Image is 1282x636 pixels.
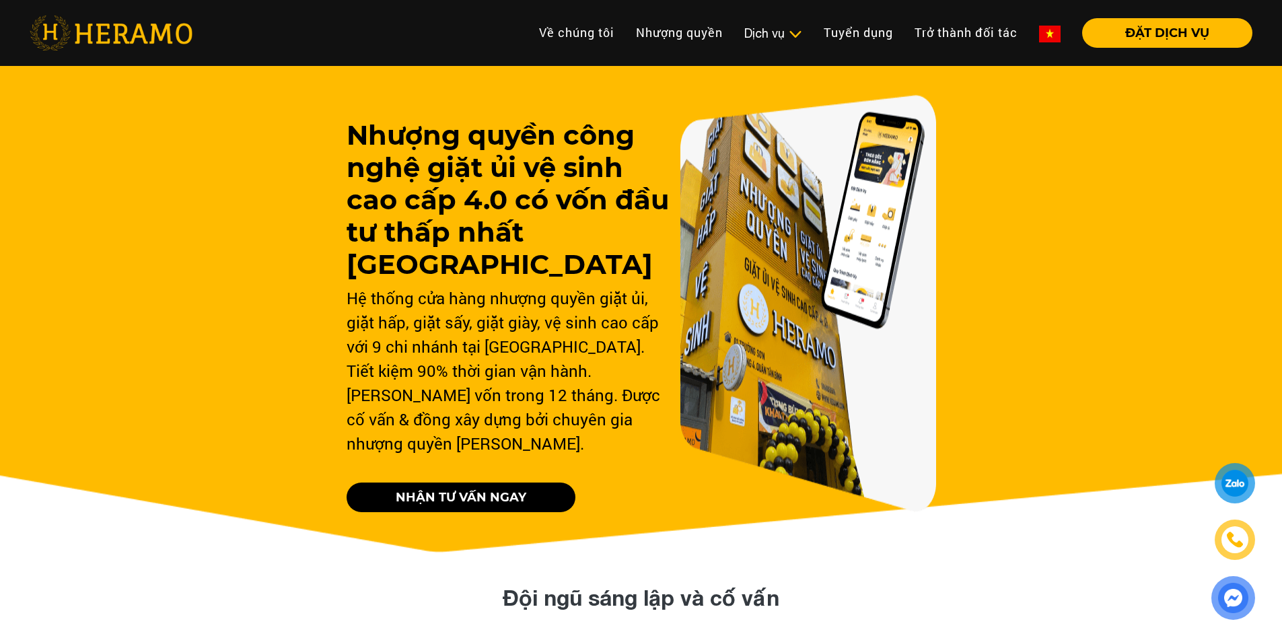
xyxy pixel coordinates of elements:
[904,18,1028,47] a: Trở thành đối tác
[788,28,802,41] img: subToggleIcon
[1082,18,1252,48] button: ĐẶT DỊCH VỤ
[680,95,936,512] img: banner
[30,15,192,50] img: heramo-logo.png
[349,585,934,610] h2: Đội ngũ sáng lập và cố vấn
[744,24,802,42] div: Dịch vụ
[813,18,904,47] a: Tuyển dụng
[1039,26,1061,42] img: vn-flag.png
[1071,27,1252,39] a: ĐẶT DỊCH VỤ
[347,286,669,456] div: Hệ thống cửa hàng nhượng quyền giặt ủi, giặt hấp, giặt sấy, giặt giày, vệ sinh cao cấp với 9 chi ...
[347,483,575,512] a: NHẬN TƯ VẤN NGAY
[1217,522,1253,558] a: phone-icon
[528,18,625,47] a: Về chúng tôi
[625,18,734,47] a: Nhượng quyền
[1225,530,1244,550] img: phone-icon
[347,119,669,281] h3: Nhượng quyền công nghệ giặt ủi vệ sinh cao cấp 4.0 có vốn đầu tư thấp nhất [GEOGRAPHIC_DATA]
